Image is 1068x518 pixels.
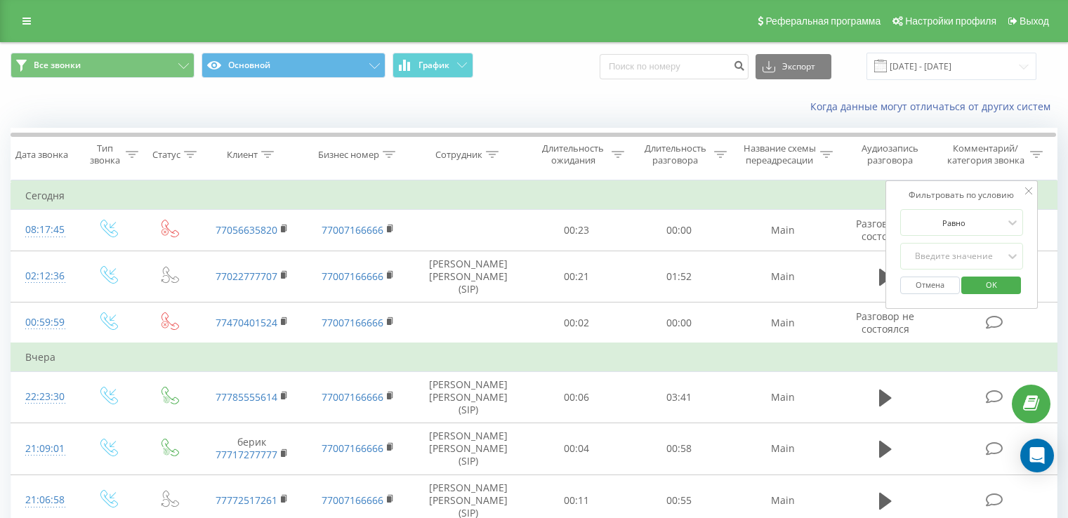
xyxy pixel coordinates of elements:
a: Когда данные могут отличаться от других систем [810,100,1057,113]
div: Клиент [227,149,258,161]
a: 77007166666 [322,270,383,283]
div: Статус [152,149,180,161]
div: Сотрудник [435,149,482,161]
span: Все звонки [34,60,81,71]
input: Поиск по номеру [600,54,749,79]
td: 00:04 [526,423,628,475]
td: Main [730,371,836,423]
td: 00:58 [628,423,730,475]
td: 03:41 [628,371,730,423]
td: 00:21 [526,251,628,303]
div: Комментарий/категория звонка [944,142,1027,166]
div: Бизнес номер [318,149,379,161]
div: Open Intercom Messenger [1020,439,1054,472]
a: 77056635820 [216,223,277,237]
td: Main [730,210,836,251]
td: Вчера [11,343,1057,371]
a: 77007166666 [322,441,383,455]
td: 00:02 [526,303,628,344]
div: 21:06:58 [25,486,62,514]
td: 00:06 [526,371,628,423]
td: 00:00 [628,210,730,251]
a: 77007166666 [322,493,383,507]
button: OK [961,277,1021,294]
button: График [393,53,473,78]
td: Сегодня [11,182,1057,210]
div: Введите значение [904,251,1004,262]
a: 77022777707 [216,270,277,283]
td: берик [199,423,305,475]
td: 01:52 [628,251,730,303]
div: Длительность ожидания [539,142,609,166]
td: Main [730,303,836,344]
td: Main [730,251,836,303]
span: График [418,60,449,70]
a: 77007166666 [322,223,383,237]
button: Отмена [900,277,960,294]
div: Дата звонка [15,149,68,161]
button: Экспорт [756,54,831,79]
div: Длительность разговора [640,142,711,166]
span: Выход [1020,15,1049,27]
div: Тип звонка [88,142,121,166]
a: 77772517261 [216,493,277,507]
td: [PERSON_NAME] [PERSON_NAME] (SIP) [411,423,526,475]
span: Реферальная программа [765,15,881,27]
a: 77785555614 [216,390,277,404]
a: 77717277777 [216,448,277,461]
div: 22:23:30 [25,383,62,411]
span: OK [972,274,1011,295]
div: Название схемы переадресации [743,142,817,166]
a: 77007166666 [322,390,383,404]
td: 00:00 [628,303,730,344]
td: Main [730,423,836,475]
span: Разговор не состоялся [856,310,914,336]
span: Разговор не состоялся [856,217,914,243]
td: [PERSON_NAME] [PERSON_NAME] (SIP) [411,251,526,303]
div: 02:12:36 [25,263,62,290]
a: 77470401524 [216,316,277,329]
a: 77007166666 [322,316,383,329]
div: 21:09:01 [25,435,62,463]
button: Основной [202,53,385,78]
div: 08:17:45 [25,216,62,244]
div: Аудиозапись разговора [849,142,931,166]
div: Фильтровать по условию [900,188,1024,202]
button: Все звонки [11,53,195,78]
td: 00:23 [526,210,628,251]
div: 00:59:59 [25,309,62,336]
span: Настройки профиля [905,15,996,27]
td: [PERSON_NAME] [PERSON_NAME] (SIP) [411,371,526,423]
